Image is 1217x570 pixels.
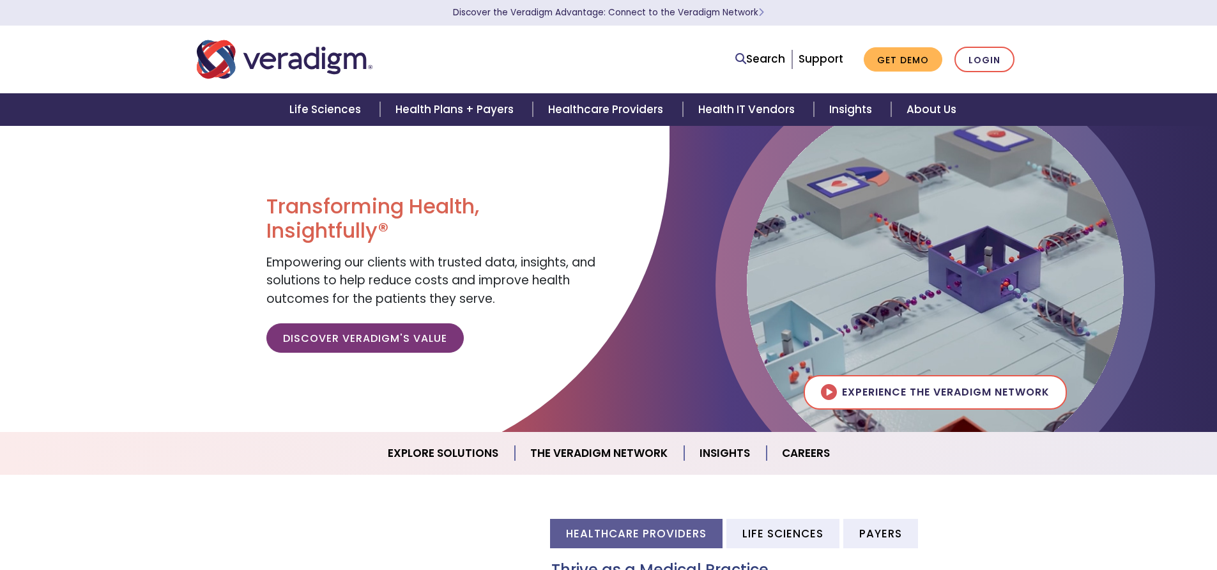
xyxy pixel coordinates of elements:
[453,6,764,19] a: Discover the Veradigm Advantage: Connect to the Veradigm NetworkLearn More
[814,93,891,126] a: Insights
[274,93,380,126] a: Life Sciences
[864,47,942,72] a: Get Demo
[266,323,464,353] a: Discover Veradigm's Value
[533,93,682,126] a: Healthcare Providers
[726,519,839,548] li: Life Sciences
[758,6,764,19] span: Learn More
[683,93,814,126] a: Health IT Vendors
[735,50,785,68] a: Search
[266,194,599,243] h1: Transforming Health, Insightfully®
[767,437,845,470] a: Careers
[515,437,684,470] a: The Veradigm Network
[891,93,972,126] a: About Us
[684,437,767,470] a: Insights
[550,519,723,548] li: Healthcare Providers
[266,254,595,307] span: Empowering our clients with trusted data, insights, and solutions to help reduce costs and improv...
[954,47,1014,73] a: Login
[843,519,918,548] li: Payers
[799,51,843,66] a: Support
[197,38,372,81] img: Veradigm logo
[372,437,515,470] a: Explore Solutions
[380,93,533,126] a: Health Plans + Payers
